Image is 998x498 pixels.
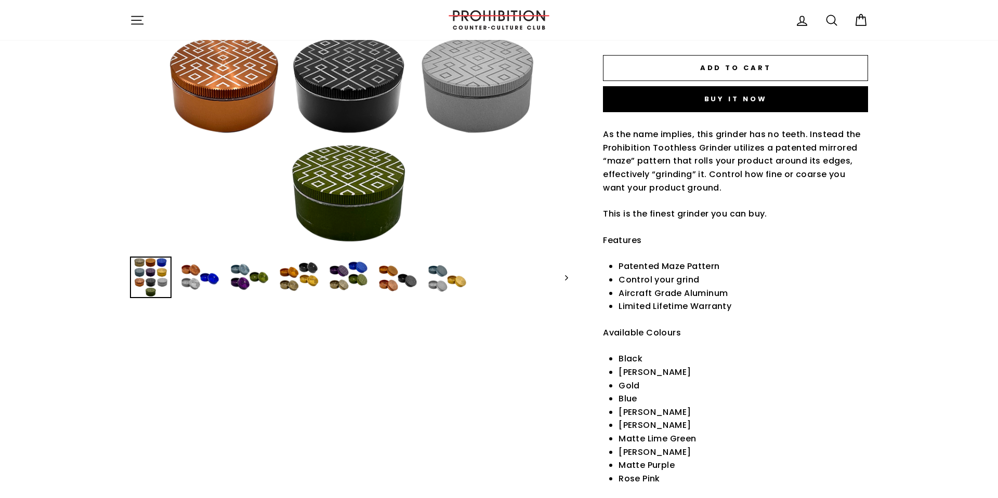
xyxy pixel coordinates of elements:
button: Add to cart [603,55,868,81]
li: Patented Maze Pattern [619,260,868,273]
img: The Toothless Grinder 2.0 - Pattern Edition - 2PC - 2.2" Dia' [131,258,170,297]
img: The Toothless Grinder 2.0 - Pattern Edition - 2PC - 2.2" Dia' [230,258,269,297]
li: Matte Lime Green [619,432,868,446]
p: Features [603,234,868,247]
li: Control your grind [619,273,868,287]
li: Black [619,352,868,366]
li: [PERSON_NAME] [619,366,868,379]
img: The Toothless Grinder 2.0 - Pattern Edition - 2PC - 2.2" Dia' [427,258,467,297]
li: Aircraft Grade Aluminum [619,287,868,300]
li: [PERSON_NAME] [619,419,868,432]
li: [PERSON_NAME] [619,406,868,419]
li: Limited Lifetime Warranty [619,300,868,313]
li: [PERSON_NAME] [619,446,868,459]
p: Available Colours [603,326,868,340]
img: The Toothless Grinder 2.0 - Pattern Edition - 2PC - 2.2" Dia' [180,258,220,297]
img: The Toothless Grinder 2.0 - Pattern Edition - 2PC - 2.2" Dia' [329,258,368,297]
li: Blue [619,392,868,406]
p: As the name implies, this grinder has no teeth. Instead the Prohibition Toothless Grinder utilize... [603,128,868,194]
span: Add to cart [700,63,771,73]
img: The Toothless Grinder 2.0 - Pattern Edition - 2PC - 2.2" Dia' [378,258,417,297]
p: This is the finest grinder you can buy. [603,207,868,221]
li: Matte Purple [619,459,868,472]
li: Gold [619,379,868,393]
button: Buy it now [603,86,868,112]
button: Next [555,257,568,298]
li: Rose Pink [619,472,868,486]
img: The Toothless Grinder 2.0 - Pattern Edition - 2PC - 2.2" Dia' [279,258,319,297]
img: PROHIBITION COUNTER-CULTURE CLUB [447,10,551,30]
